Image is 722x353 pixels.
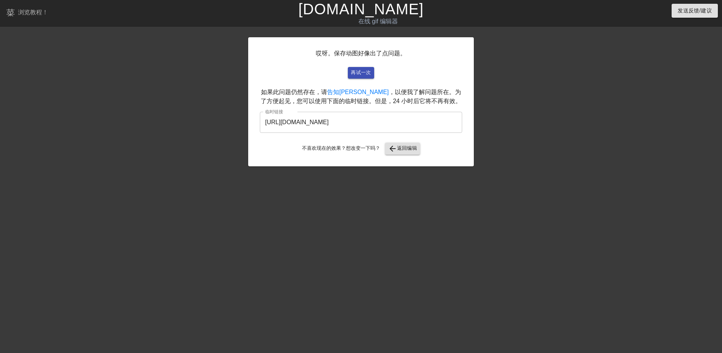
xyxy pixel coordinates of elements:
[672,4,718,18] button: 发送反馈/建议
[678,8,712,14] font: 发送反馈/建议
[351,70,371,75] font: 再试一次
[261,89,327,95] font: 如果此问题仍然存在，请
[358,18,398,24] font: 在线 gif 编辑器
[388,144,397,153] font: arrow_back
[18,9,48,15] font: 浏览教程！
[261,89,461,104] font: ，以便我了解问题所在。为了方便起见，您可以使用下面的临时链接。但是，24 小时后它将不再有效。
[302,145,380,151] font: 不喜欢现在的效果？想改变一下吗？
[316,50,406,56] font: 哎呀。保存动图好像出了点问题。
[327,89,389,95] a: 告知[PERSON_NAME]
[348,67,374,79] button: 再试一次
[6,7,48,19] a: 浏览教程！
[298,1,423,17] a: [DOMAIN_NAME]
[6,7,33,16] font: 菜单书
[397,145,417,151] font: 返回编辑
[260,112,462,133] input: 裸
[385,143,420,155] button: 返回编辑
